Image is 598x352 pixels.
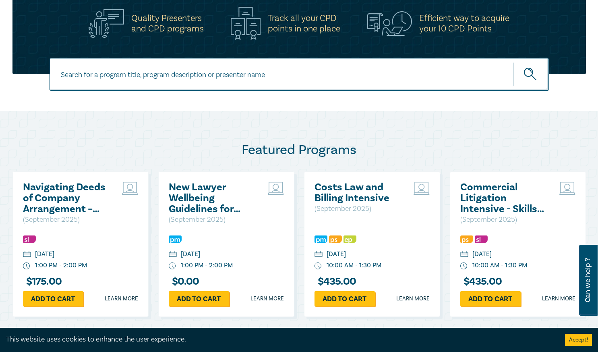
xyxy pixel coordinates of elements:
[460,262,468,270] img: watch
[131,13,204,34] h5: Quality Presenters and CPD programs
[475,235,488,243] img: Substantive Law
[460,215,547,225] p: ( September 2025 )
[565,334,592,346] button: Accept cookies
[169,262,176,270] img: watch
[268,182,284,195] img: Live Stream
[584,250,592,311] span: Can we help ?
[12,142,586,158] h2: Featured Programs
[315,276,356,287] h3: $ 435.00
[414,182,430,195] img: Live Stream
[169,235,182,243] img: Practice Management & Business Skills
[122,182,138,195] img: Live Stream
[460,235,473,243] img: Professional Skills
[472,250,492,259] div: [DATE]
[315,291,375,306] a: Add to cart
[23,276,62,287] h3: $ 175.00
[315,182,401,204] a: Costs Law and Billing Intensive
[396,295,430,303] a: Learn more
[169,215,255,225] p: ( September 2025 )
[268,13,340,34] h5: Track all your CPD points in one place
[169,182,255,215] a: New Lawyer Wellbeing Guidelines for Legal Workplaces
[23,182,110,215] a: Navigating Deeds of Company Arrangement – Strategy and Structure
[559,182,575,195] img: Live Stream
[181,250,200,259] div: [DATE]
[460,276,502,287] h3: $ 435.00
[315,204,401,214] p: ( September 2025 )
[35,250,54,259] div: [DATE]
[181,261,233,270] div: 1:00 PM - 2:00 PM
[23,251,31,258] img: calendar
[23,291,83,306] a: Add to cart
[23,215,110,225] p: ( September 2025 )
[327,261,381,270] div: 10:00 AM - 1:30 PM
[169,276,199,287] h3: $ 0.00
[6,334,553,345] div: This website uses cookies to enhance the user experience.
[460,251,468,258] img: calendar
[343,235,356,243] img: Ethics & Professional Responsibility
[315,235,327,243] img: Practice Management & Business Skills
[169,291,229,306] a: Add to cart
[89,9,124,38] img: Quality Presenters<br>and CPD programs
[419,13,509,34] h5: Efficient way to acquire your 10 CPD Points
[50,58,549,91] input: Search for a program title, program description or presenter name
[542,295,575,303] a: Learn more
[231,7,261,40] img: Track all your CPD<br>points in one place
[329,235,342,243] img: Professional Skills
[460,291,521,306] a: Add to cart
[23,262,30,270] img: watch
[472,261,527,270] div: 10:00 AM - 1:30 PM
[23,235,36,243] img: Substantive Law
[250,295,284,303] a: Learn more
[315,251,323,258] img: calendar
[105,295,138,303] a: Learn more
[327,250,346,259] div: [DATE]
[315,262,322,270] img: watch
[35,261,87,270] div: 1:00 PM - 2:00 PM
[460,182,547,215] a: Commercial Litigation Intensive - Skills and Strategies for Success in Commercial Disputes
[169,251,177,258] img: calendar
[367,11,412,35] img: Efficient way to acquire<br>your 10 CPD Points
